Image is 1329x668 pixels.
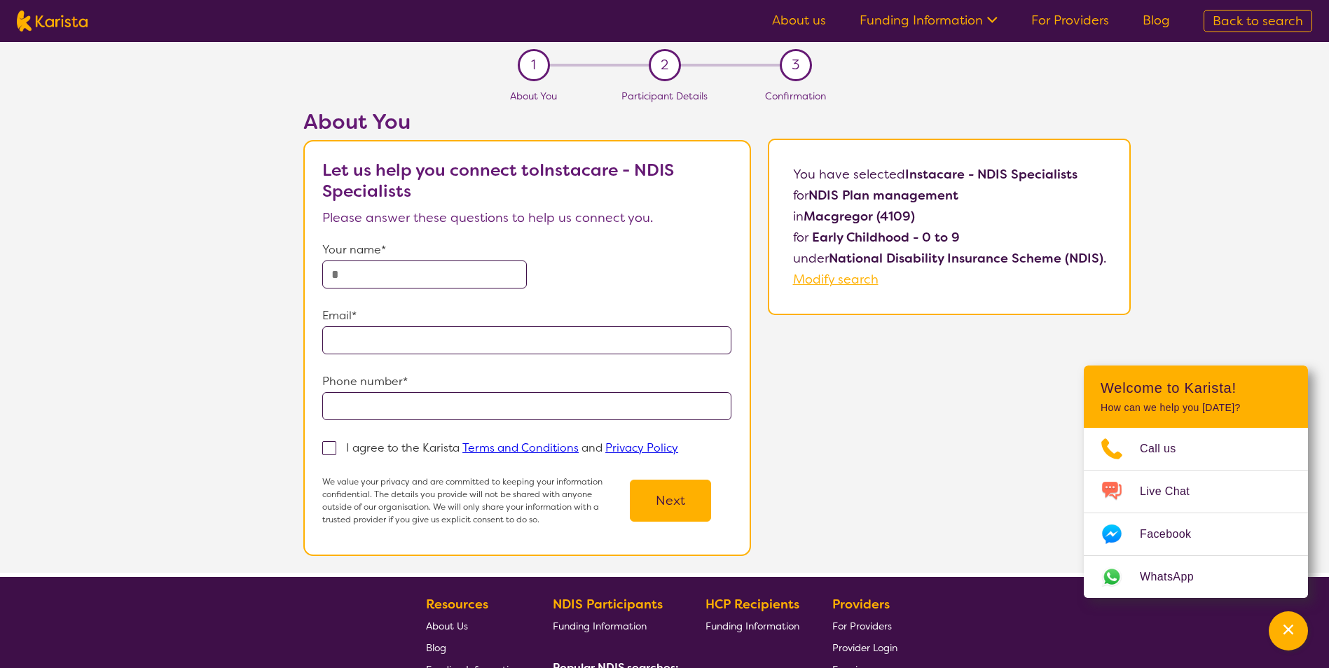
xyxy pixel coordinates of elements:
span: WhatsApp [1140,566,1211,587]
a: Blog [426,636,520,658]
a: Provider Login [832,636,897,658]
p: in [793,206,1106,227]
p: How can we help you [DATE]? [1101,402,1291,414]
img: Karista logo [17,11,88,32]
b: Early Childhood - 0 to 9 [812,229,960,246]
p: I agree to the Karista and [346,440,678,455]
h2: Welcome to Karista! [1101,380,1291,396]
b: Resources [426,596,488,613]
div: Channel Menu [1084,366,1308,598]
h2: About You [303,109,751,134]
a: For Providers [1031,12,1109,29]
a: For Providers [832,615,897,636]
a: Terms and Conditions [462,440,579,455]
b: National Disability Insurance Scheme (NDIS) [829,250,1103,267]
span: 1 [531,55,536,76]
p: We value your privacy and are committed to keeping your information confidential. The details you... [322,475,610,526]
span: Blog [426,641,446,654]
span: Funding Information [705,620,799,632]
span: Participant Details [621,90,708,102]
b: HCP Recipients [705,596,799,613]
span: Live Chat [1140,481,1206,502]
p: Phone number* [322,371,731,392]
a: About us [772,12,826,29]
a: Back to search [1204,10,1312,32]
a: Funding Information [705,615,799,636]
span: About Us [426,620,468,632]
a: Funding Information [553,615,673,636]
a: About Us [426,615,520,636]
b: NDIS Plan management [808,187,958,204]
a: Modify search [793,271,879,288]
p: under . [793,248,1106,269]
a: Funding Information [860,12,998,29]
b: Macgregor (4109) [804,208,915,225]
p: Please answer these questions to help us connect you. [322,207,731,228]
button: Next [630,480,711,522]
p: Your name* [322,239,731,260]
button: Channel Menu [1269,611,1308,650]
b: Instacare - NDIS Specialists [905,166,1077,183]
a: Web link opens in a new tab. [1084,556,1308,598]
span: 2 [661,55,668,76]
span: About You [510,90,557,102]
span: Confirmation [765,90,826,102]
span: For Providers [832,620,892,632]
span: Facebook [1140,524,1208,545]
span: Provider Login [832,641,897,654]
span: 3 [792,55,799,76]
p: Email* [322,305,731,326]
a: Blog [1143,12,1170,29]
b: Providers [832,596,890,613]
p: for [793,227,1106,248]
span: Funding Information [553,620,647,632]
span: Call us [1140,438,1193,459]
p: You have selected [793,164,1106,290]
p: for [793,185,1106,206]
span: Back to search [1213,13,1303,29]
ul: Choose channel [1084,428,1308,598]
b: NDIS Participants [553,596,663,613]
b: Let us help you connect to Instacare - NDIS Specialists [322,159,674,202]
a: Privacy Policy [605,440,678,455]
